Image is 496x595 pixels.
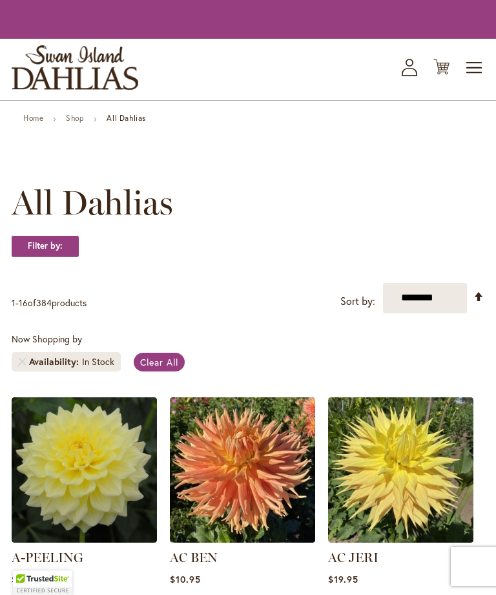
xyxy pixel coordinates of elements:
[12,183,173,222] span: All Dahlias
[170,397,315,543] img: AC BEN
[12,235,79,257] strong: Filter by:
[36,297,52,309] span: 384
[12,45,138,90] a: store logo
[18,358,26,366] a: Remove Availability In Stock
[170,573,201,585] span: $10.95
[170,533,315,545] a: AC BEN
[23,113,43,123] a: Home
[140,356,178,368] span: Clear All
[66,113,84,123] a: Shop
[12,333,82,345] span: Now Shopping by
[12,550,83,565] a: A-PEELING
[328,573,358,585] span: $19.95
[19,297,28,309] span: 16
[12,297,15,309] span: 1
[12,533,157,545] a: A-Peeling
[10,549,46,585] iframe: Launch Accessibility Center
[328,533,473,545] a: AC Jeri
[170,550,218,565] a: AC BEN
[340,289,375,313] label: Sort by:
[107,113,146,123] strong: All Dahlias
[12,397,157,543] img: A-Peeling
[134,353,185,371] a: Clear All
[29,355,82,368] span: Availability
[328,550,378,565] a: AC JERI
[82,355,114,368] div: In Stock
[12,293,87,313] p: - of products
[328,397,473,543] img: AC Jeri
